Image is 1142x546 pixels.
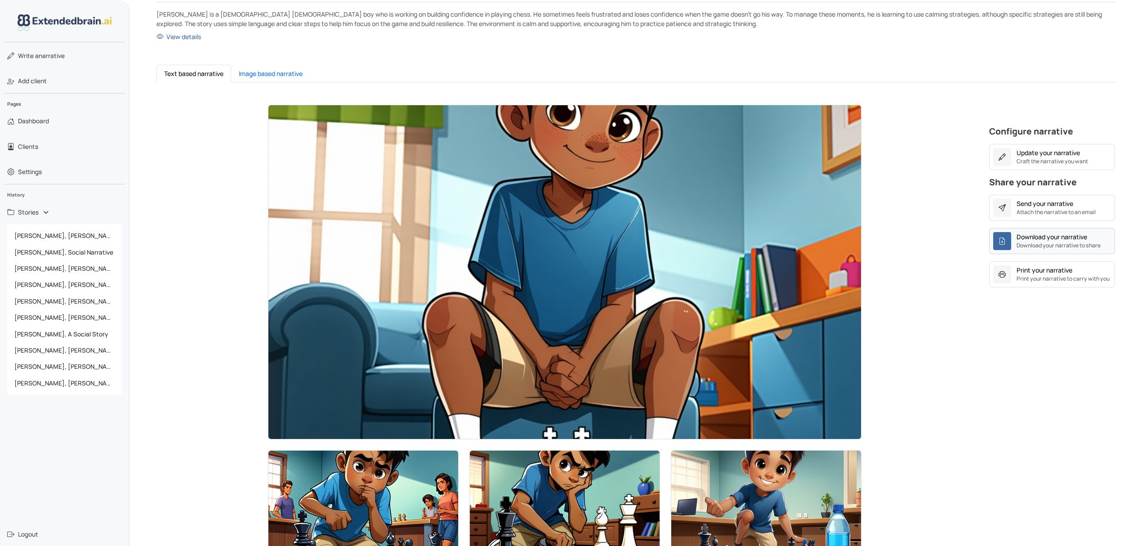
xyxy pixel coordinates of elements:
[11,244,118,260] span: [PERSON_NAME], Social Narrative
[18,142,38,151] span: Clients
[268,105,861,439] img: Thumbnail
[1017,275,1110,283] small: Print your narrative to carry with you
[7,375,122,391] a: [PERSON_NAME], [PERSON_NAME]'s ACAP Testing Social Story
[18,51,65,60] span: narrative
[156,9,1115,28] p: [PERSON_NAME] is a [DEMOGRAPHIC_DATA] [DEMOGRAPHIC_DATA] boy who is working on building confidenc...
[1017,232,1087,242] div: Download your narrative
[18,52,39,60] span: Write a
[989,261,1115,287] button: Print your narrativePrint your narrative to carry with you
[1017,199,1073,208] div: Send your narrative
[989,228,1115,254] button: Download your narrativeDownload your narrative to share
[1017,148,1080,157] div: Update your narrative
[156,65,231,82] button: Text based narrative
[1017,208,1096,216] small: Attach the narrative to an email
[11,309,118,326] span: [PERSON_NAME], [PERSON_NAME]'s Upanayanam Adventure
[11,375,118,391] span: [PERSON_NAME], [PERSON_NAME]'s ACAP Testing Social Story
[7,277,122,293] a: [PERSON_NAME], [PERSON_NAME]'s Dental Adventure
[7,342,122,358] a: [PERSON_NAME], [PERSON_NAME]'s Upanayanam Ceremony: A Special Day
[11,358,118,375] span: [PERSON_NAME], [PERSON_NAME]'s Upanayanam Day: A Social Story
[1017,157,1088,166] small: Craft the narrative you want
[1017,265,1072,275] div: Print your narrative
[7,260,122,277] a: [PERSON_NAME], [PERSON_NAME]'s Dental X-Ray Adventure
[18,208,39,217] span: Stories
[18,116,49,125] span: Dashboard
[7,228,122,244] a: [PERSON_NAME], [PERSON_NAME]'s Cavity Adventure
[18,530,38,539] span: Logout
[156,32,1115,41] a: View details
[989,177,1115,191] h4: Share your narrative
[7,326,122,342] a: [PERSON_NAME], A Social Story
[11,277,118,293] span: [PERSON_NAME], [PERSON_NAME]'s Dental Adventure
[989,195,1115,221] button: Send your narrativeAttach the narrative to an email
[11,342,118,358] span: [PERSON_NAME], [PERSON_NAME]'s Upanayanam Ceremony: A Special Day
[11,326,118,342] span: [PERSON_NAME], A Social Story
[18,76,47,85] span: Add client
[11,260,118,277] span: [PERSON_NAME], [PERSON_NAME]'s Dental X-Ray Adventure
[7,358,122,375] a: [PERSON_NAME], [PERSON_NAME]'s Upanayanam Day: A Social Story
[1017,242,1101,250] small: Download your narrative to share
[11,293,118,309] span: [PERSON_NAME], [PERSON_NAME]'s Adventure at the Dentist: Getting a Cavity Filled
[7,309,122,326] a: [PERSON_NAME], [PERSON_NAME]'s Upanayanam Adventure
[18,167,42,176] span: Settings
[989,144,1115,170] button: Update your narrativeCraft the narrative you want
[7,244,122,260] a: [PERSON_NAME], Social Narrative
[11,228,118,244] span: [PERSON_NAME], [PERSON_NAME]'s Cavity Adventure
[7,293,122,309] a: [PERSON_NAME], [PERSON_NAME]'s Adventure at the Dentist: Getting a Cavity Filled
[989,126,1115,140] h4: Configure narrative
[18,14,112,31] img: logo
[231,65,310,82] button: Image based narrative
